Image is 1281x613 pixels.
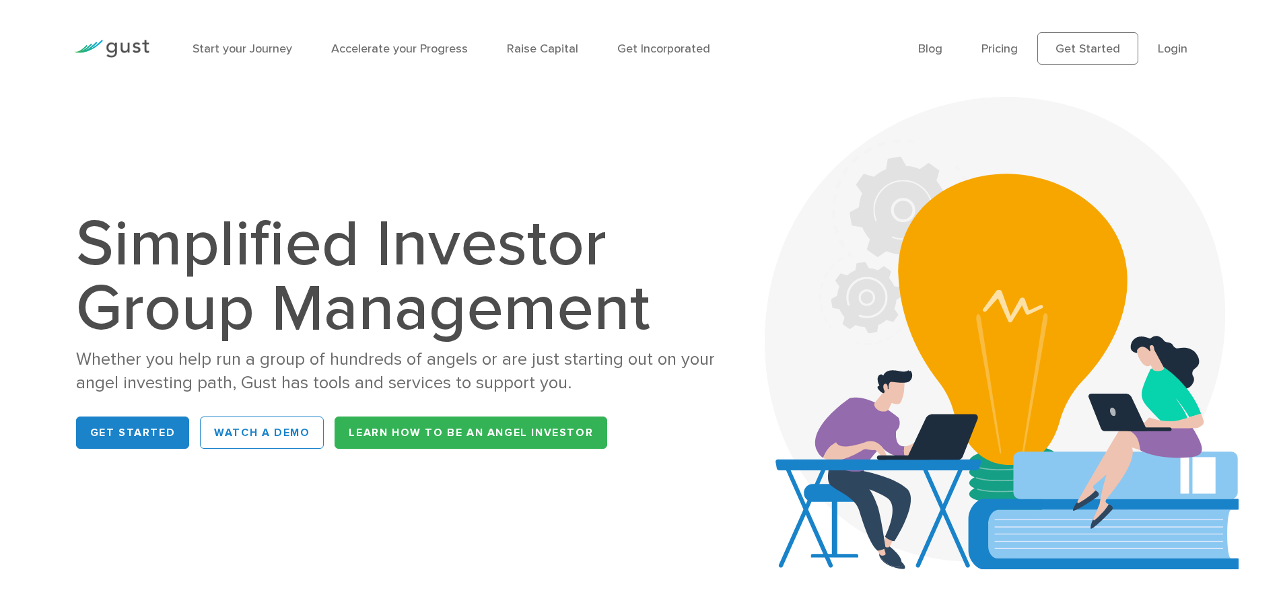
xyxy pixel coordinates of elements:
[507,42,578,56] a: Raise Capital
[331,42,468,56] a: Accelerate your Progress
[617,42,710,56] a: Get Incorporated
[981,42,1018,56] a: Pricing
[918,42,942,56] a: Blog
[74,40,149,58] img: Gust Logo
[1037,32,1138,65] a: Get Started
[76,212,726,341] h1: Simplified Investor Group Management
[76,417,190,449] a: Get Started
[335,417,607,449] a: Learn How to be an Angel Investor
[765,97,1239,569] img: Aca 2023 Hero Bg
[200,417,324,449] a: WATCH A DEMO
[76,348,726,395] div: Whether you help run a group of hundreds of angels or are just starting out on your angel investi...
[193,42,292,56] a: Start your Journey
[1158,42,1187,56] a: Login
